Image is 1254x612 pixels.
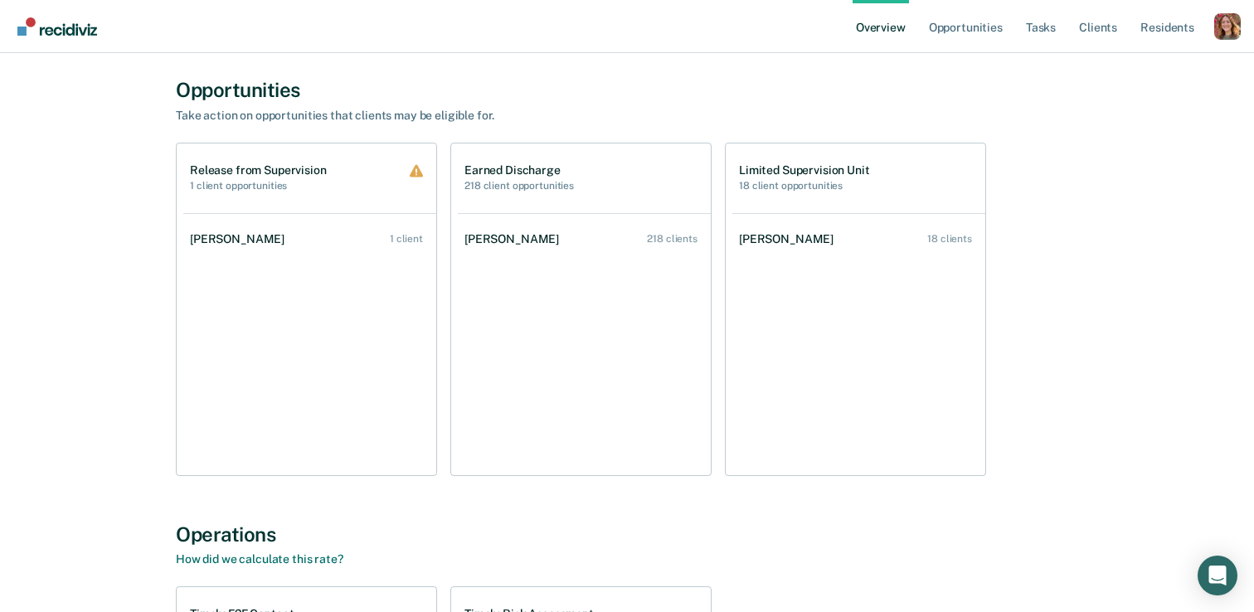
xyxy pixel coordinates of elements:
div: 1 client [390,233,423,245]
h1: Release from Supervision [190,163,327,177]
a: How did we calculate this rate? [176,552,343,566]
h2: 18 client opportunities [739,180,870,192]
a: [PERSON_NAME] 1 client [183,216,436,263]
img: Recidiviz [17,17,97,36]
div: Operations [176,522,1078,546]
button: Profile dropdown button [1214,13,1241,40]
div: [PERSON_NAME] [464,232,566,246]
a: [PERSON_NAME] 218 clients [458,216,711,263]
div: 18 clients [927,233,972,245]
div: Take action on opportunities that clients may be eligible for. [176,109,756,123]
div: Opportunities [176,78,1078,102]
h2: 218 client opportunities [464,180,574,192]
h1: Limited Supervision Unit [739,163,870,177]
div: [PERSON_NAME] [739,232,840,246]
a: [PERSON_NAME] 18 clients [732,216,985,263]
div: 218 clients [647,233,697,245]
h1: Earned Discharge [464,163,574,177]
h2: 1 client opportunities [190,180,327,192]
div: Open Intercom Messenger [1198,556,1237,595]
div: [PERSON_NAME] [190,232,291,246]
